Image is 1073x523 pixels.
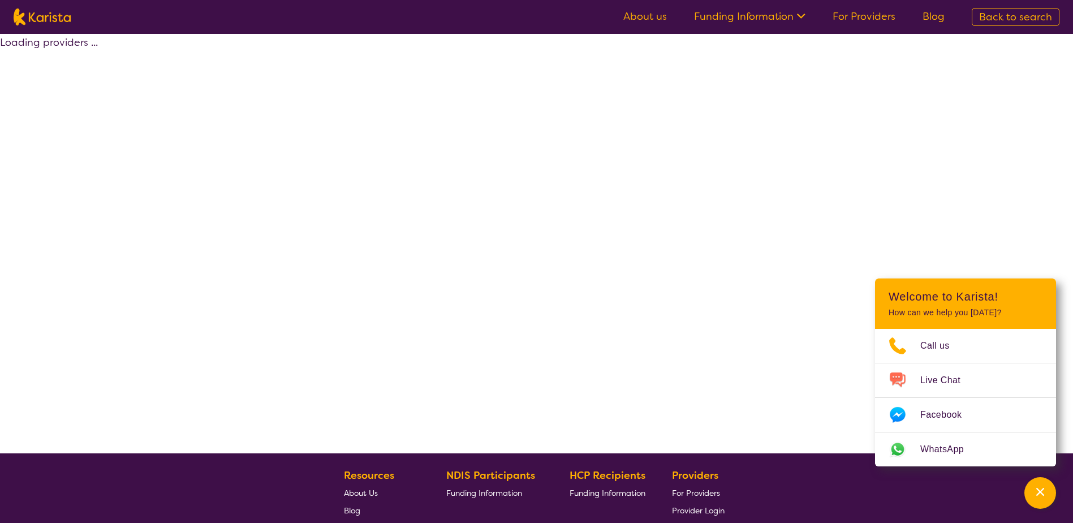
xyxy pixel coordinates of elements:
span: Funding Information [570,488,645,498]
b: Resources [344,469,394,482]
a: Web link opens in a new tab. [875,432,1056,466]
a: Funding Information [446,484,544,501]
a: About us [623,10,667,23]
a: For Providers [833,10,895,23]
a: About Us [344,484,420,501]
a: Blog [344,501,420,519]
a: Funding Information [570,484,645,501]
b: HCP Recipients [570,469,645,482]
a: Funding Information [694,10,805,23]
div: Channel Menu [875,278,1056,466]
ul: Choose channel [875,329,1056,466]
span: Blog [344,505,360,516]
span: WhatsApp [920,441,977,458]
a: Back to search [972,8,1059,26]
span: Funding Information [446,488,522,498]
span: Call us [920,337,963,354]
img: Karista logo [14,8,71,25]
span: Provider Login [672,505,725,516]
h2: Welcome to Karista! [889,290,1042,303]
button: Channel Menu [1024,477,1056,509]
span: Facebook [920,406,975,423]
a: For Providers [672,484,725,501]
span: About Us [344,488,378,498]
a: Blog [923,10,945,23]
p: How can we help you [DATE]? [889,308,1042,318]
span: Live Chat [920,372,974,389]
b: Providers [672,469,718,482]
span: For Providers [672,488,720,498]
a: Provider Login [672,501,725,519]
span: Back to search [979,10,1052,24]
b: NDIS Participants [446,469,535,482]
